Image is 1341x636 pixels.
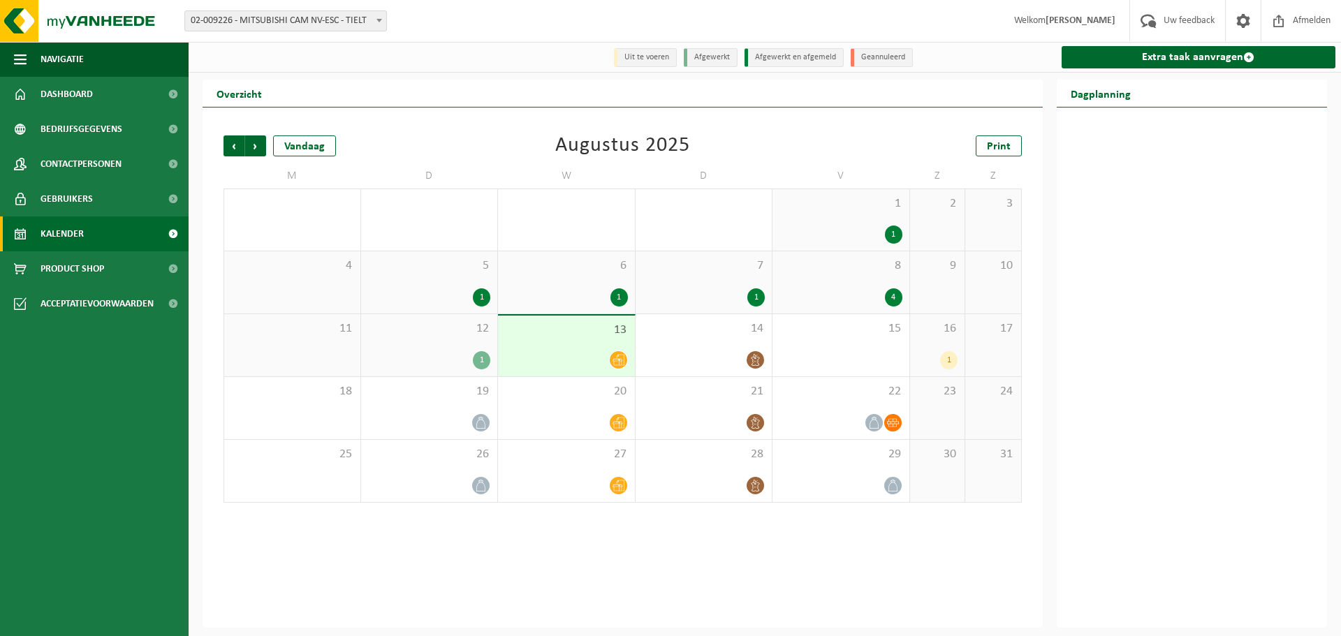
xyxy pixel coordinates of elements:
[885,288,902,306] div: 4
[972,384,1013,399] span: 24
[505,447,628,462] span: 27
[1057,80,1145,107] h2: Dagplanning
[223,163,361,188] td: M
[505,323,628,338] span: 13
[972,321,1013,337] span: 17
[972,447,1013,462] span: 31
[231,321,353,337] span: 11
[498,163,636,188] td: W
[231,447,353,462] span: 25
[779,447,902,462] span: 29
[555,135,690,156] div: Augustus 2025
[1046,15,1115,26] strong: [PERSON_NAME]
[41,112,122,147] span: Bedrijfsgegevens
[610,288,628,306] div: 1
[987,141,1011,152] span: Print
[473,288,490,306] div: 1
[505,258,628,274] span: 6
[779,384,902,399] span: 22
[245,135,266,156] span: Volgende
[41,286,154,321] span: Acceptatievoorwaarden
[41,42,84,77] span: Navigatie
[41,147,122,182] span: Contactpersonen
[684,48,738,67] li: Afgewerkt
[41,216,84,251] span: Kalender
[779,321,902,337] span: 15
[223,135,244,156] span: Vorige
[779,258,902,274] span: 8
[917,196,958,212] span: 2
[368,384,491,399] span: 19
[965,163,1021,188] td: Z
[910,163,966,188] td: Z
[851,48,913,67] li: Geannuleerd
[885,225,902,244] div: 1
[41,251,104,286] span: Product Shop
[917,384,958,399] span: 23
[368,447,491,462] span: 26
[185,11,386,31] span: 02-009226 - MITSUBISHI CAM NV-ESC - TIELT
[361,163,499,188] td: D
[41,77,93,112] span: Dashboard
[273,135,336,156] div: Vandaag
[505,384,628,399] span: 20
[745,48,844,67] li: Afgewerkt en afgemeld
[473,351,490,369] div: 1
[643,321,765,337] span: 14
[772,163,910,188] td: V
[368,258,491,274] span: 5
[917,258,958,274] span: 9
[643,384,765,399] span: 21
[643,258,765,274] span: 7
[231,384,353,399] span: 18
[203,80,276,107] h2: Overzicht
[636,163,773,188] td: D
[972,196,1013,212] span: 3
[972,258,1013,274] span: 10
[976,135,1022,156] a: Print
[41,182,93,216] span: Gebruikers
[614,48,677,67] li: Uit te voeren
[368,321,491,337] span: 12
[917,447,958,462] span: 30
[184,10,387,31] span: 02-009226 - MITSUBISHI CAM NV-ESC - TIELT
[231,258,353,274] span: 4
[917,321,958,337] span: 16
[940,351,958,369] div: 1
[779,196,902,212] span: 1
[1062,46,1336,68] a: Extra taak aanvragen
[747,288,765,306] div: 1
[643,447,765,462] span: 28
